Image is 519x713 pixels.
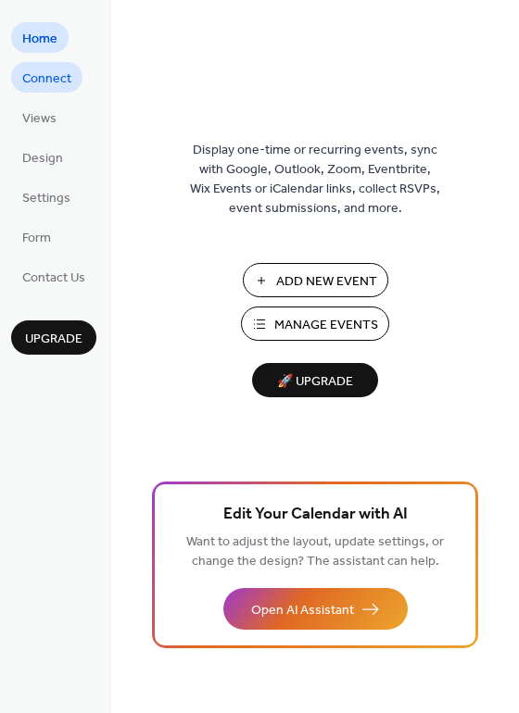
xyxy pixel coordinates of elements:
span: Edit Your Calendar with AI [223,502,408,528]
span: Open AI Assistant [251,601,354,620]
span: Connect [22,69,71,89]
span: Contact Us [22,269,85,288]
a: Form [11,221,62,252]
span: Display one-time or recurring events, sync with Google, Outlook, Zoom, Eventbrite, Wix Events or ... [190,141,440,219]
span: Design [22,149,63,169]
span: Manage Events [274,316,378,335]
button: Manage Events [241,306,389,341]
button: Add New Event [243,263,388,297]
a: Design [11,142,74,172]
span: Form [22,229,51,248]
a: Connect [11,62,82,93]
a: Contact Us [11,261,96,292]
button: Upgrade [11,320,96,355]
span: Views [22,109,57,129]
span: Want to adjust the layout, update settings, or change the design? The assistant can help. [186,530,444,574]
a: Home [11,22,69,53]
button: Open AI Assistant [223,588,408,630]
span: Add New Event [276,272,377,292]
span: Upgrade [25,330,82,349]
a: Settings [11,181,82,212]
span: 🚀 Upgrade [263,369,367,394]
span: Settings [22,189,70,208]
span: Home [22,30,57,49]
a: Views [11,102,68,132]
button: 🚀 Upgrade [252,363,378,397]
